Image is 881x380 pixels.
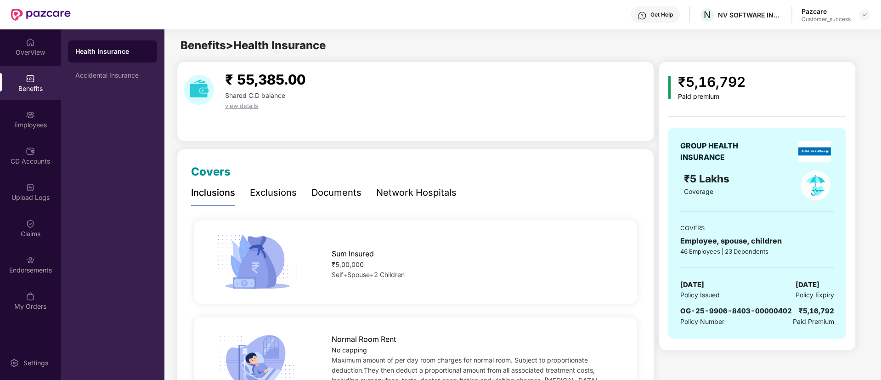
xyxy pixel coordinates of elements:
div: Documents [311,186,361,200]
span: N [704,9,711,20]
span: ₹5 Lakhs [684,172,732,185]
img: policyIcon [801,170,830,200]
div: No capping [332,345,617,355]
div: Get Help [650,11,673,18]
div: Inclusions [191,186,235,200]
img: svg+xml;base64,PHN2ZyBpZD0iQ2xhaW0iIHhtbG5zPSJodHRwOi8vd3d3LnczLm9yZy8yMDAwL3N2ZyIgd2lkdGg9IjIwIi... [26,219,35,228]
div: Pazcare [802,7,851,16]
img: insurerLogo [798,141,831,162]
img: svg+xml;base64,PHN2ZyBpZD0iSG9tZSIgeG1sbnM9Imh0dHA6Ly93d3cudzMub3JnLzIwMDAvc3ZnIiB3aWR0aD0iMjAiIG... [26,38,35,47]
div: ₹5,16,792 [678,71,745,93]
div: 46 Employees | 23 Dependents [680,247,834,256]
span: Sum Insured [332,248,374,260]
div: Customer_success [802,16,851,23]
div: Network Hospitals [376,186,457,200]
img: svg+xml;base64,PHN2ZyBpZD0iRW5kb3JzZW1lbnRzIiB4bWxucz0iaHR0cDovL3d3dy53My5vcmcvMjAwMC9zdmciIHdpZH... [26,255,35,265]
span: view details [225,102,258,109]
div: ₹5,00,000 [332,260,617,270]
span: Coverage [684,187,713,195]
div: Paid premium [678,93,745,101]
div: Health Insurance [75,47,150,56]
span: Policy Issued [680,290,720,300]
div: NV SOFTWARE INDIA PRIVATE LIMITED [718,11,782,19]
span: Shared C.D balance [225,91,285,99]
span: Covers [191,165,231,178]
img: svg+xml;base64,PHN2ZyBpZD0iU2V0dGluZy0yMHgyMCIgeG1sbnM9Imh0dHA6Ly93d3cudzMub3JnLzIwMDAvc3ZnIiB3aW... [10,358,19,368]
span: [DATE] [680,279,704,290]
span: Paid Premium [793,317,834,327]
img: svg+xml;base64,PHN2ZyBpZD0iQmVuZWZpdHMiIHhtbG5zPSJodHRwOi8vd3d3LnczLm9yZy8yMDAwL3N2ZyIgd2lkdGg9Ij... [26,74,35,83]
div: ₹5,16,792 [799,306,834,317]
span: Normal Room Rent [332,334,396,345]
span: Policy Expiry [796,290,834,300]
img: svg+xml;base64,PHN2ZyBpZD0iVXBsb2FkX0xvZ3MiIGRhdGEtbmFtZT0iVXBsb2FkIExvZ3MiIHhtbG5zPSJodHRwOi8vd3... [26,183,35,192]
span: [DATE] [796,279,819,290]
img: svg+xml;base64,PHN2ZyBpZD0iRW1wbG95ZWVzIiB4bWxucz0iaHR0cDovL3d3dy53My5vcmcvMjAwMC9zdmciIHdpZHRoPS... [26,110,35,119]
img: svg+xml;base64,PHN2ZyBpZD0iSGVscC0zMngzMiIgeG1sbnM9Imh0dHA6Ly93d3cudzMub3JnLzIwMDAvc3ZnIiB3aWR0aD... [638,11,647,20]
img: icon [668,76,671,99]
img: svg+xml;base64,PHN2ZyBpZD0iRHJvcGRvd24tMzJ4MzIiIHhtbG5zPSJodHRwOi8vd3d3LnczLm9yZy8yMDAwL3N2ZyIgd2... [861,11,868,18]
div: Settings [21,358,51,368]
img: svg+xml;base64,PHN2ZyBpZD0iTXlfT3JkZXJzIiBkYXRhLW5hbWU9Ik15IE9yZGVycyIgeG1sbnM9Imh0dHA6Ly93d3cudz... [26,292,35,301]
div: Accidental Insurance [75,72,150,79]
span: OG-25-9906-8403-00000402 [680,306,792,315]
img: download [184,75,214,105]
div: Exclusions [250,186,297,200]
img: svg+xml;base64,PHN2ZyBpZD0iQ0RfQWNjb3VudHMiIGRhdGEtbmFtZT0iQ0QgQWNjb3VudHMiIHhtbG5zPSJodHRwOi8vd3... [26,147,35,156]
div: Employee, spouse, children [680,235,834,247]
span: Self+Spouse+2 Children [332,271,405,278]
span: Benefits > Health Insurance [181,39,326,52]
div: COVERS [680,223,834,233]
span: ₹ 55,385.00 [225,71,305,88]
div: GROUP HEALTH INSURANCE [680,140,761,163]
img: icon [214,232,300,292]
span: Policy Number [680,318,724,325]
img: New Pazcare Logo [11,9,71,21]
